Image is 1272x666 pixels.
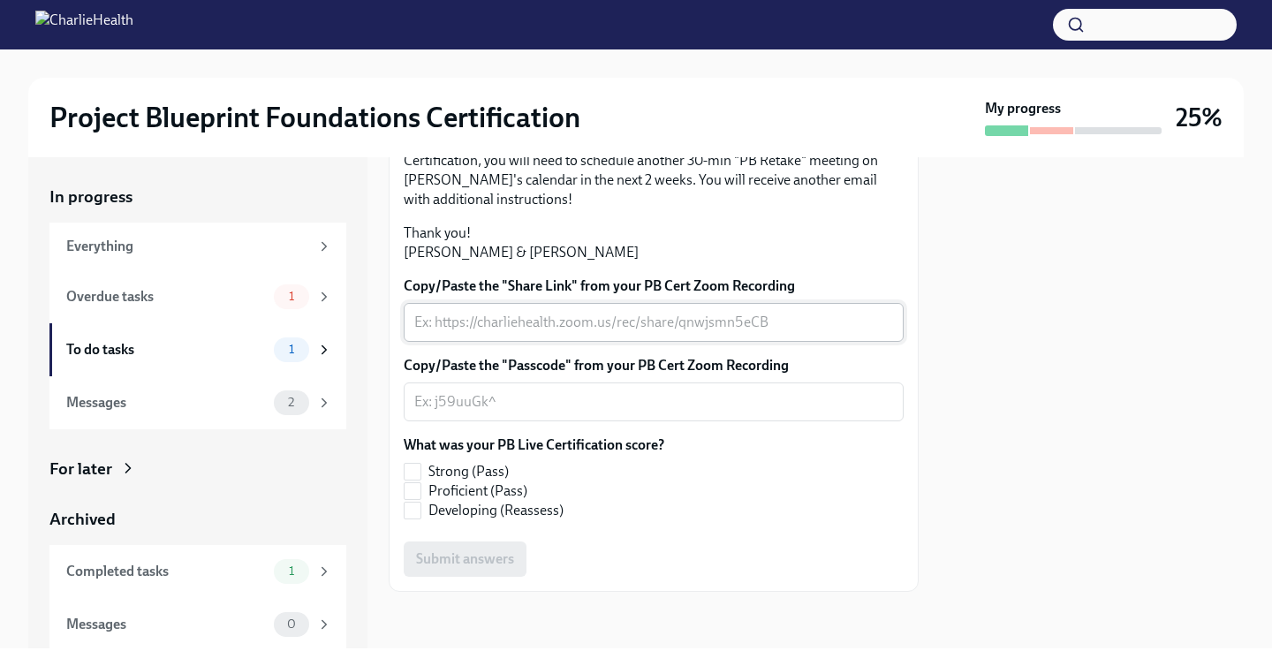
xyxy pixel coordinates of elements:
[404,356,904,375] label: Copy/Paste the "Passcode" from your PB Cert Zoom Recording
[404,112,904,209] p: Note: if you received a "Developing (Reasses)" score, don't get disheartened--this process is mea...
[35,11,133,39] img: CharlieHealth
[277,396,305,409] span: 2
[49,545,346,598] a: Completed tasks1
[276,617,307,631] span: 0
[404,223,904,262] p: Thank you! [PERSON_NAME] & [PERSON_NAME]
[49,458,346,481] a: For later
[66,393,267,412] div: Messages
[278,343,305,356] span: 1
[428,462,509,481] span: Strong (Pass)
[49,100,580,135] h2: Project Blueprint Foundations Certification
[985,99,1061,118] strong: My progress
[428,481,527,501] span: Proficient (Pass)
[49,223,346,270] a: Everything
[49,323,346,376] a: To do tasks1
[66,237,309,256] div: Everything
[49,185,346,208] a: In progress
[49,458,112,481] div: For later
[66,615,267,634] div: Messages
[66,287,267,307] div: Overdue tasks
[49,270,346,323] a: Overdue tasks1
[278,564,305,578] span: 1
[49,598,346,651] a: Messages0
[404,276,904,296] label: Copy/Paste the "Share Link" from your PB Cert Zoom Recording
[1176,102,1223,133] h3: 25%
[428,501,564,520] span: Developing (Reassess)
[66,340,267,359] div: To do tasks
[49,376,346,429] a: Messages2
[278,290,305,303] span: 1
[66,562,267,581] div: Completed tasks
[49,508,346,531] a: Archived
[404,435,664,455] label: What was your PB Live Certification score?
